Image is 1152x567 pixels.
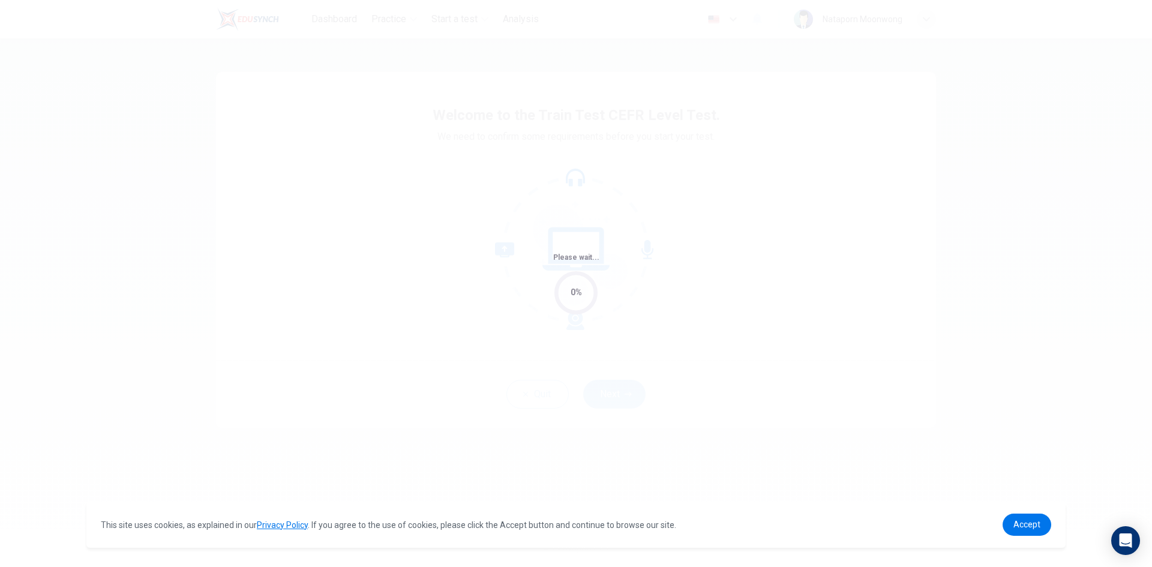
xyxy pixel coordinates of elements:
[571,286,582,299] div: 0%
[101,520,676,530] span: This site uses cookies, as explained in our . If you agree to the use of cookies, please click th...
[257,520,308,530] a: Privacy Policy
[1111,526,1140,555] div: Open Intercom Messenger
[553,253,599,262] span: Please wait...
[86,502,1066,548] div: cookieconsent
[1003,514,1051,536] a: dismiss cookie message
[1013,520,1040,529] span: Accept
